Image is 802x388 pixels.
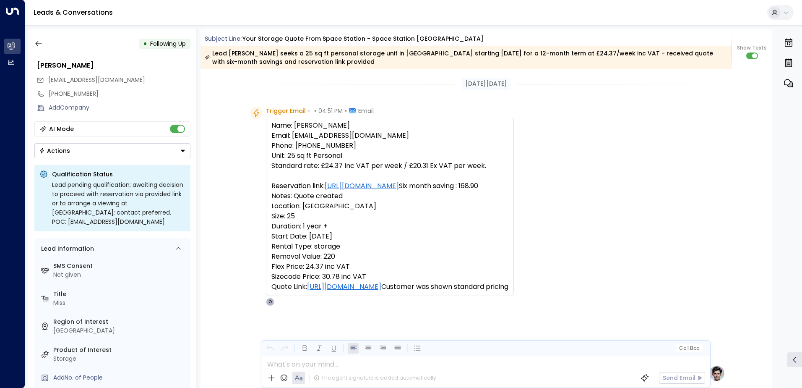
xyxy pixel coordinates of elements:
[34,143,190,158] button: Actions
[49,125,74,133] div: AI Mode
[308,107,310,115] span: •
[53,299,187,307] div: Miss
[53,317,187,326] label: Region of Interest
[675,344,702,352] button: Cc|Bcc
[53,373,187,382] div: AddNo. of People
[345,107,347,115] span: •
[205,34,242,43] span: Subject Line:
[687,345,689,351] span: |
[48,76,145,84] span: nadjacarambola6@gmail.com
[266,298,274,306] div: O
[266,107,306,115] span: Trigger Email
[48,76,145,84] span: [EMAIL_ADDRESS][DOMAIN_NAME]
[38,244,94,253] div: Lead Information
[53,270,187,279] div: Not given
[49,103,190,112] div: AddCompany
[34,8,113,17] a: Leads & Conversations
[358,107,374,115] span: Email
[314,374,436,382] div: The agent signature is added automatically
[53,326,187,335] div: [GEOGRAPHIC_DATA]
[265,343,275,354] button: Undo
[314,107,316,115] span: •
[279,343,290,354] button: Redo
[708,365,725,382] img: profile-logo.png
[737,44,767,52] span: Show Texts
[318,107,343,115] span: 04:51 PM
[53,346,187,354] label: Product of Interest
[242,34,484,43] div: Your storage quote from Space Station - Space Station [GEOGRAPHIC_DATA]
[325,181,399,191] a: [URL][DOMAIN_NAME]
[53,290,187,299] label: Title
[53,262,187,270] label: SMS Consent
[143,36,147,51] div: •
[150,39,186,48] span: Following Up
[52,180,185,226] div: Lead pending qualification; awaiting decision to proceed with reservation via provided link or to...
[39,147,70,155] div: Actions
[205,49,727,66] div: Lead [PERSON_NAME] seeks a 25 sq ft personal storage unit in [GEOGRAPHIC_DATA] starting [DATE] fo...
[34,143,190,158] div: Button group with a nested menu
[271,121,508,292] pre: Name: [PERSON_NAME] Email: [EMAIL_ADDRESS][DOMAIN_NAME] Phone: [PHONE_NUMBER] Unit: 25 sq ft Pers...
[37,60,190,71] div: [PERSON_NAME]
[52,170,185,178] p: Qualification Status
[53,354,187,363] div: Storage
[49,89,190,98] div: [PHONE_NUMBER]
[307,282,381,292] a: [URL][DOMAIN_NAME]
[462,78,510,90] div: [DATE][DATE]
[679,345,699,351] span: Cc Bcc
